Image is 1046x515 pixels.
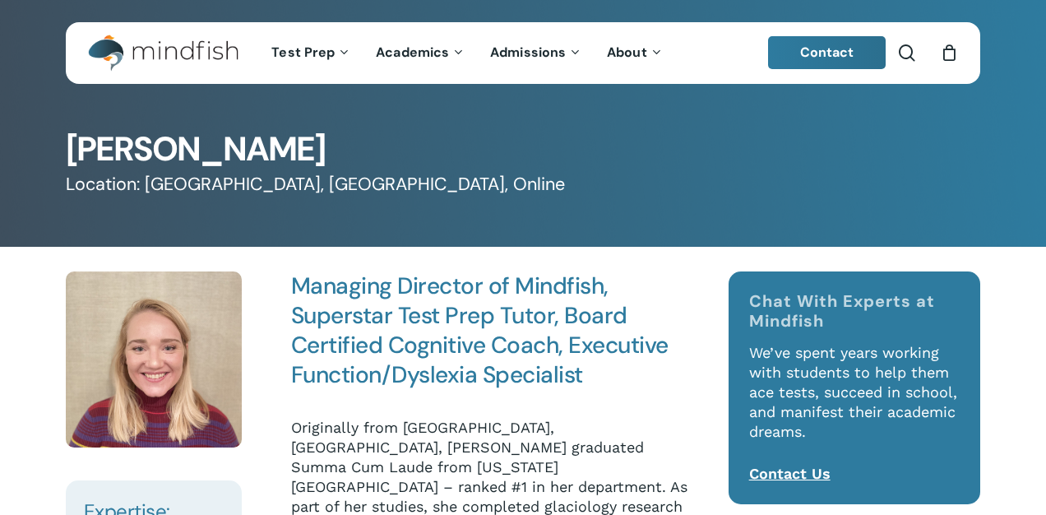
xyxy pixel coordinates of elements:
p: We’ve spent years working with students to help them ace tests, succeed in school, and manifest t... [749,343,960,464]
span: Academics [376,44,449,61]
a: Contact [768,36,886,69]
h1: [PERSON_NAME] [66,133,980,167]
span: About [607,44,647,61]
a: About [595,46,676,60]
a: Cart [940,44,958,62]
h4: Managing Director of Mindfish, Superstar Test Prep Tutor, Board Certified Cognitive Coach, Execut... [291,271,692,390]
header: Main Menu [66,22,980,84]
span: Location: [GEOGRAPHIC_DATA], [GEOGRAPHIC_DATA], Online [66,173,565,196]
span: Admissions [490,44,566,61]
span: Contact [800,44,854,61]
a: Test Prep [259,46,363,60]
a: Contact Us [749,465,831,482]
h4: Chat With Experts at Mindfish [749,291,960,331]
span: Test Prep [271,44,335,61]
a: Admissions [478,46,595,60]
img: Tutor Hailey Andler [66,271,242,448]
a: Academics [363,46,478,60]
nav: Main Menu [259,22,675,84]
